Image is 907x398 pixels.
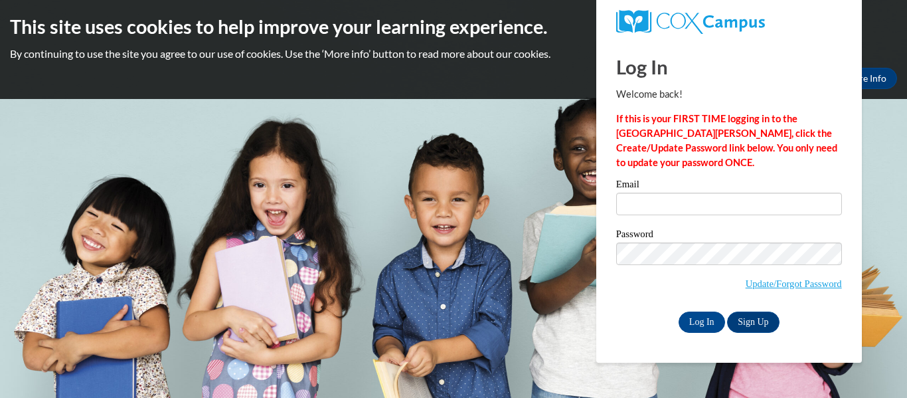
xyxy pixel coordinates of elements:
strong: If this is your FIRST TIME logging in to the [GEOGRAPHIC_DATA][PERSON_NAME], click the Create/Upd... [616,113,837,168]
label: Email [616,179,842,193]
a: Sign Up [727,312,779,333]
a: Update/Forgot Password [746,278,842,289]
p: Welcome back! [616,87,842,102]
label: Password [616,229,842,243]
h1: Log In [616,53,842,80]
img: COX Campus [616,10,765,34]
input: Log In [679,312,725,333]
a: More Info [835,68,897,89]
a: COX Campus [616,10,842,34]
h2: This site uses cookies to help improve your learning experience. [10,13,897,40]
p: By continuing to use the site you agree to our use of cookies. Use the ‘More info’ button to read... [10,47,897,61]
